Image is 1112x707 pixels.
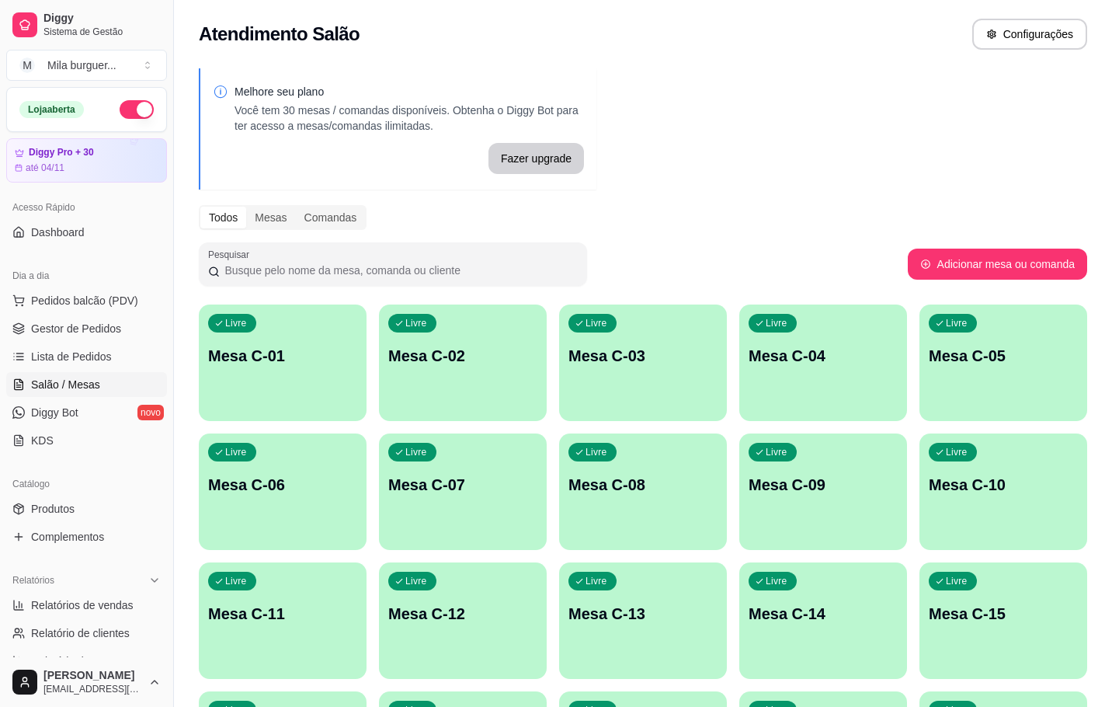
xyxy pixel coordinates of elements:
p: Livre [405,575,427,587]
div: Comandas [296,207,366,228]
article: até 04/11 [26,162,64,174]
button: LivreMesa C-06 [199,434,367,550]
label: Pesquisar [208,248,255,261]
p: Mesa C-04 [749,345,898,367]
p: Livre [405,317,427,329]
p: Mesa C-05 [929,345,1078,367]
button: LivreMesa C-11 [199,562,367,679]
button: Configurações [972,19,1087,50]
p: Livre [946,446,968,458]
p: Livre [225,575,247,587]
span: Lista de Pedidos [31,349,112,364]
p: Mesa C-11 [208,603,357,625]
span: Dashboard [31,225,85,240]
p: Livre [766,575,787,587]
a: Diggy Botnovo [6,400,167,425]
button: LivreMesa C-05 [919,305,1087,421]
p: Livre [405,446,427,458]
p: Mesa C-09 [749,474,898,496]
a: Salão / Mesas [6,372,167,397]
div: Acesso Rápido [6,195,167,220]
div: Mesas [246,207,295,228]
a: Gestor de Pedidos [6,316,167,341]
p: Livre [586,575,607,587]
span: Complementos [31,529,104,545]
p: Livre [766,317,787,329]
p: Mesa C-08 [568,474,718,496]
p: Você tem 30 mesas / comandas disponíveis. Obtenha o Diggy Bot para ter acesso a mesas/comandas il... [235,103,584,134]
a: Relatório de clientes [6,621,167,646]
p: Mesa C-02 [388,345,537,367]
div: Mila burguer ... [47,57,116,73]
p: Mesa C-07 [388,474,537,496]
button: LivreMesa C-09 [739,434,907,550]
p: Mesa C-03 [568,345,718,367]
p: Mesa C-14 [749,603,898,625]
p: Livre [586,317,607,329]
h2: Atendimento Salão [199,22,360,47]
div: Todos [200,207,246,228]
p: Mesa C-01 [208,345,357,367]
button: LivreMesa C-15 [919,562,1087,679]
a: Dashboard [6,220,167,245]
div: Loja aberta [19,101,84,118]
p: Mesa C-15 [929,603,1078,625]
button: Alterar Status [120,100,154,119]
span: Relatório de clientes [31,625,130,641]
a: Produtos [6,496,167,521]
button: Adicionar mesa ou comanda [908,249,1087,280]
div: Dia a dia [6,263,167,288]
button: LivreMesa C-13 [559,562,727,679]
span: Relatórios [12,574,54,587]
button: Select a team [6,50,167,81]
span: Salão / Mesas [31,377,100,392]
button: LivreMesa C-14 [739,562,907,679]
a: KDS [6,428,167,453]
span: Diggy [43,12,161,26]
a: DiggySistema de Gestão [6,6,167,44]
span: Relatórios de vendas [31,597,134,613]
button: LivreMesa C-12 [379,562,547,679]
p: Livre [946,575,968,587]
p: Livre [586,446,607,458]
span: KDS [31,433,54,448]
input: Pesquisar [220,263,578,278]
span: Relatório de mesas [31,653,125,669]
button: [PERSON_NAME][EMAIL_ADDRESS][DOMAIN_NAME] [6,663,167,701]
p: Livre [946,317,968,329]
span: [PERSON_NAME] [43,669,142,683]
a: Diggy Pro + 30até 04/11 [6,138,167,183]
p: Mesa C-12 [388,603,537,625]
button: LivreMesa C-08 [559,434,727,550]
button: LivreMesa C-04 [739,305,907,421]
button: Pedidos balcão (PDV) [6,288,167,313]
p: Mesa C-13 [568,603,718,625]
a: Relatórios de vendas [6,593,167,618]
p: Livre [766,446,787,458]
span: Produtos [31,501,75,517]
article: Diggy Pro + 30 [29,147,94,158]
span: M [19,57,35,73]
span: Sistema de Gestão [43,26,161,38]
span: Gestor de Pedidos [31,321,121,336]
button: LivreMesa C-03 [559,305,727,421]
a: Relatório de mesas [6,649,167,674]
button: LivreMesa C-10 [919,434,1087,550]
div: Catálogo [6,472,167,496]
a: Complementos [6,524,167,549]
span: Pedidos balcão (PDV) [31,293,138,308]
p: Mesa C-10 [929,474,1078,496]
p: Livre [225,446,247,458]
button: LivreMesa C-02 [379,305,547,421]
p: Livre [225,317,247,329]
p: Mesa C-06 [208,474,357,496]
p: Melhore seu plano [235,84,584,99]
button: LivreMesa C-01 [199,305,367,421]
button: LivreMesa C-07 [379,434,547,550]
button: Fazer upgrade [488,143,584,174]
span: [EMAIL_ADDRESS][DOMAIN_NAME] [43,683,142,695]
span: Diggy Bot [31,405,78,420]
a: Lista de Pedidos [6,344,167,369]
